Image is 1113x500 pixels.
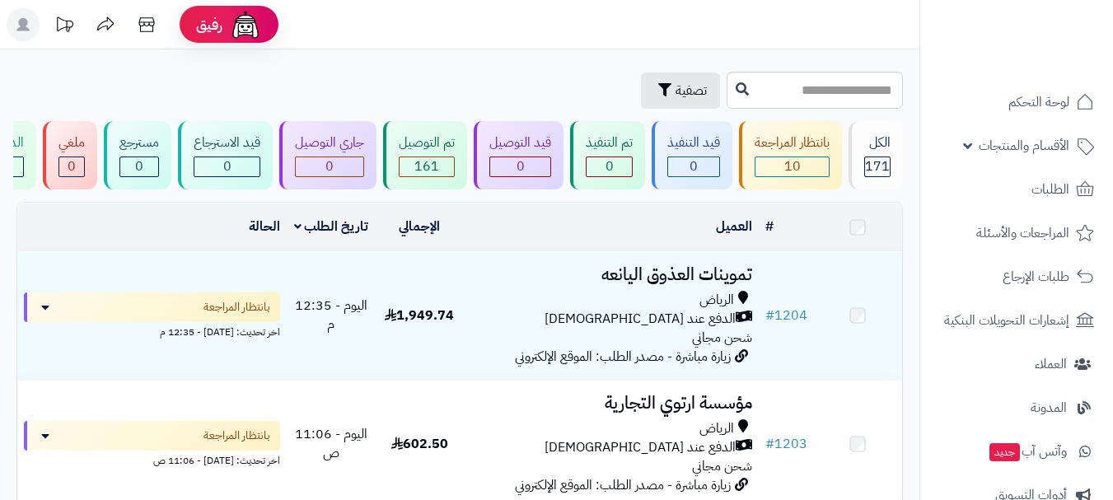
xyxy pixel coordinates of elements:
span: طلبات الإرجاع [1003,265,1069,288]
a: إشعارات التحويلات البنكية [930,301,1103,340]
span: المدونة [1031,396,1067,419]
span: 0 [68,157,76,176]
div: تم التوصيل [399,133,455,152]
div: الكل [864,133,891,152]
span: شحن مجاني [692,456,752,476]
img: ai-face.png [229,8,262,41]
span: العملاء [1035,353,1067,376]
a: قيد التنفيذ 0 [648,121,736,189]
div: اخر تحديث: [DATE] - 12:35 م [24,322,280,339]
div: 161 [400,157,454,176]
a: #1204 [765,306,807,325]
span: المراجعات والأسئلة [976,222,1069,245]
a: طلبات الإرجاع [930,257,1103,297]
img: logo-2.png [1001,46,1097,81]
span: اليوم - 12:35 م [295,296,367,334]
span: لوحة التحكم [1008,91,1069,114]
div: اخر تحديث: [DATE] - 11:06 ص [24,451,280,468]
span: الرياض [699,419,734,438]
div: ملغي [58,133,85,152]
span: الدفع عند [DEMOGRAPHIC_DATA] [545,310,736,329]
a: الكل171 [845,121,906,189]
span: جديد [989,443,1020,461]
div: جاري التوصيل [295,133,364,152]
a: تم التوصيل 161 [380,121,470,189]
span: بانتظار المراجعة [203,299,270,315]
div: 0 [296,157,363,176]
a: المدونة [930,388,1103,428]
span: وآتس آب [988,440,1067,463]
span: 0 [223,157,231,176]
a: جاري التوصيل 0 [276,121,380,189]
div: 10 [755,157,829,176]
div: 0 [194,157,260,176]
span: الدفع عند [DEMOGRAPHIC_DATA] [545,438,736,457]
span: شحن مجاني [692,328,752,348]
a: تم التنفيذ 0 [567,121,648,189]
span: رفيق [196,15,222,35]
span: # [765,306,774,325]
a: #1203 [765,434,807,454]
span: 161 [414,157,439,176]
a: العملاء [930,344,1103,384]
span: 10 [784,157,801,176]
span: 602.50 [391,434,448,454]
a: تاريخ الطلب [294,217,369,236]
span: زيارة مباشرة - مصدر الطلب: الموقع الإلكتروني [515,347,731,367]
span: تصفية [676,81,707,100]
span: الأقسام والمنتجات [979,134,1069,157]
span: الرياض [699,291,734,310]
span: 1,949.74 [385,306,454,325]
span: 171 [865,157,890,176]
div: تم التنفيذ [586,133,633,152]
a: الحالة [249,217,280,236]
span: الطلبات [1031,178,1069,201]
span: 0 [690,157,698,176]
h3: تموينات العذوق اليانعه [470,265,752,284]
h3: مؤسسة ارتوي التجارية [470,394,752,413]
a: وآتس آبجديد [930,432,1103,471]
a: لوحة التحكم [930,82,1103,122]
a: قيد الاسترجاع 0 [175,121,276,189]
a: المراجعات والأسئلة [930,213,1103,253]
span: 0 [517,157,525,176]
span: زيارة مباشرة - مصدر الطلب: الموقع الإلكتروني [515,475,731,495]
div: 0 [668,157,719,176]
div: قيد التوصيل [489,133,551,152]
a: الطلبات [930,170,1103,209]
span: 0 [325,157,334,176]
a: الإجمالي [399,217,440,236]
a: بانتظار المراجعة 10 [736,121,845,189]
div: قيد التنفيذ [667,133,720,152]
div: 0 [59,157,84,176]
button: تصفية [641,72,720,109]
span: إشعارات التحويلات البنكية [944,309,1069,332]
a: # [765,217,774,236]
div: 0 [120,157,158,176]
a: تحديثات المنصة [44,8,85,45]
span: بانتظار المراجعة [203,428,270,444]
span: 0 [135,157,143,176]
div: 0 [587,157,632,176]
div: قيد الاسترجاع [194,133,260,152]
div: 0 [490,157,550,176]
span: اليوم - 11:06 ص [295,424,367,463]
a: العميل [716,217,752,236]
a: مسترجع 0 [101,121,175,189]
span: # [765,434,774,454]
div: بانتظار المراجعة [755,133,830,152]
a: قيد التوصيل 0 [470,121,567,189]
span: 0 [606,157,614,176]
a: ملغي 0 [40,121,101,189]
div: مسترجع [119,133,159,152]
